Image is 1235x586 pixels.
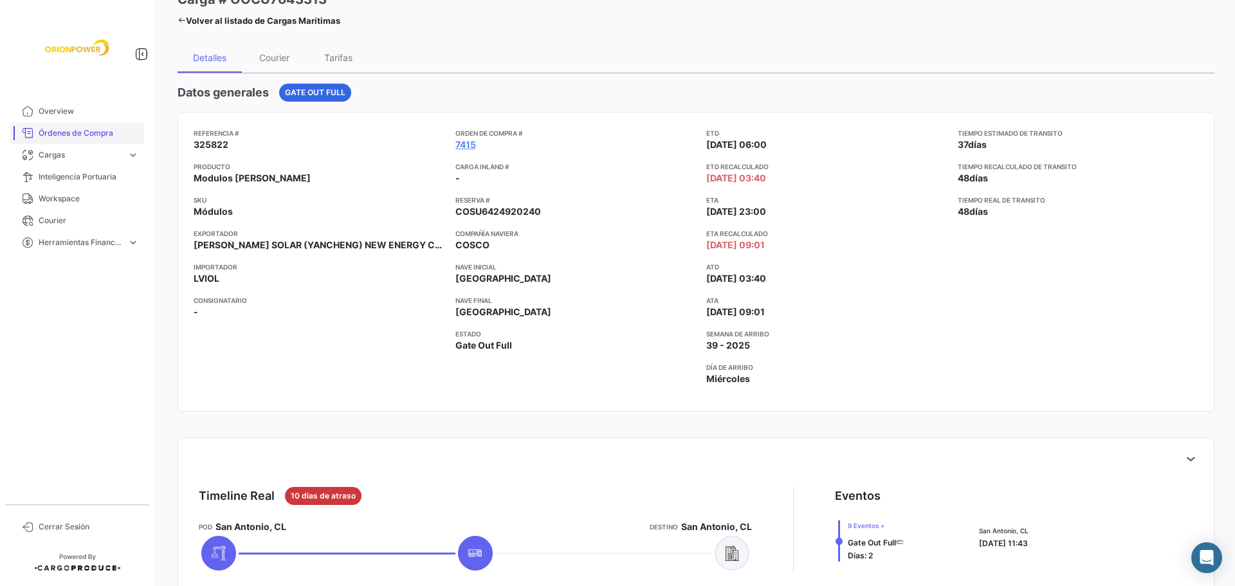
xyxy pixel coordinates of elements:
span: San Antonio, CL [979,526,1029,536]
app-card-info-title: POD [199,522,212,532]
span: [DATE] 09:01 [706,306,765,318]
app-card-info-title: Producto [194,161,445,172]
span: Gate Out Full [285,87,345,98]
app-card-info-title: ETD [706,128,947,138]
app-card-info-title: ETA Recalculado [706,228,947,239]
span: Días: 2 [848,551,873,560]
span: Workspace [39,193,139,205]
span: Overview [39,105,139,117]
span: [PERSON_NAME] SOLAR (YANCHENG) NEW ENERGY CO., LTD. [194,239,445,252]
span: días [969,206,988,217]
h4: Datos generales [178,84,269,102]
span: [DATE] 03:40 [706,272,766,285]
span: [GEOGRAPHIC_DATA] [455,306,551,318]
app-card-info-title: ATD [706,262,947,272]
app-card-info-title: Día de Arribo [706,362,947,372]
span: días [968,139,987,150]
div: Courier [259,52,289,63]
span: 9 Eventos + [848,520,904,531]
div: Timeline Real [199,487,275,505]
app-card-info-title: Tiempo real de transito [958,195,1199,205]
span: Cerrar Sesión [39,521,139,533]
span: días [969,172,988,183]
span: Inteligencia Portuaria [39,171,139,183]
app-card-info-title: Tiempo recalculado de transito [958,161,1199,172]
app-card-info-title: Orden de Compra # [455,128,697,138]
span: [DATE] 03:40 [706,172,766,185]
span: - [194,306,198,318]
div: Tarifas [324,52,352,63]
span: Cargas [39,149,122,161]
div: Abrir Intercom Messenger [1191,542,1222,573]
span: 48 [958,206,969,217]
span: COSCO [455,239,489,252]
app-card-info-title: ETA [706,195,947,205]
span: COSU6424920240 [455,205,541,218]
div: Eventos [835,487,881,505]
span: LVIOL [194,272,219,285]
a: Workspace [10,188,144,210]
span: Gate Out Full [848,538,896,547]
app-card-info-title: Semana de Arribo [706,329,947,339]
span: Módulos [194,205,233,218]
span: 325822 [194,138,228,151]
span: - [455,172,460,185]
div: Detalles [193,52,226,63]
app-card-info-title: Estado [455,329,697,339]
app-card-info-title: Destino [650,522,678,532]
span: Herramientas Financieras [39,237,122,248]
a: Overview [10,100,144,122]
a: Órdenes de Compra [10,122,144,144]
span: expand_more [127,149,139,161]
span: 48 [958,172,969,183]
app-card-info-title: Reserva # [455,195,697,205]
app-card-info-title: ETD Recalculado [706,161,947,172]
span: San Antonio, CL [681,520,752,533]
span: [DATE] 09:01 [706,239,765,252]
span: San Antonio, CL [215,520,286,533]
app-card-info-title: Importador [194,262,445,272]
app-card-info-title: Exportador [194,228,445,239]
span: Gate Out Full [455,339,512,352]
span: 39 - 2025 [706,339,750,352]
app-card-info-title: ATA [706,295,947,306]
app-card-info-title: Carga inland # [455,161,697,172]
app-card-info-title: Nave inicial [455,262,697,272]
span: [GEOGRAPHIC_DATA] [455,272,551,285]
a: 7415 [455,138,476,151]
app-card-info-title: Nave final [455,295,697,306]
span: Miércoles [706,372,750,385]
span: Courier [39,215,139,226]
app-card-info-title: Tiempo estimado de transito [958,128,1199,138]
span: expand_more [127,237,139,248]
span: Órdenes de Compra [39,127,139,139]
img: f26a05d0-2fea-4301-a0f6-b8409df5d1eb.jpeg [45,15,109,80]
app-card-info-title: SKU [194,195,445,205]
span: 10 dias de atraso [291,490,356,502]
a: Volver al listado de Cargas Marítimas [178,12,340,30]
app-card-info-title: Compañía naviera [455,228,697,239]
span: 37 [958,139,968,150]
a: Inteligencia Portuaria [10,166,144,188]
app-card-info-title: Consignatario [194,295,445,306]
span: Modulos [PERSON_NAME] [194,172,311,185]
app-card-info-title: Referencia # [194,128,445,138]
span: [DATE] 23:00 [706,205,766,218]
span: [DATE] 11:43 [979,538,1028,548]
a: Courier [10,210,144,232]
span: [DATE] 06:00 [706,138,767,151]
